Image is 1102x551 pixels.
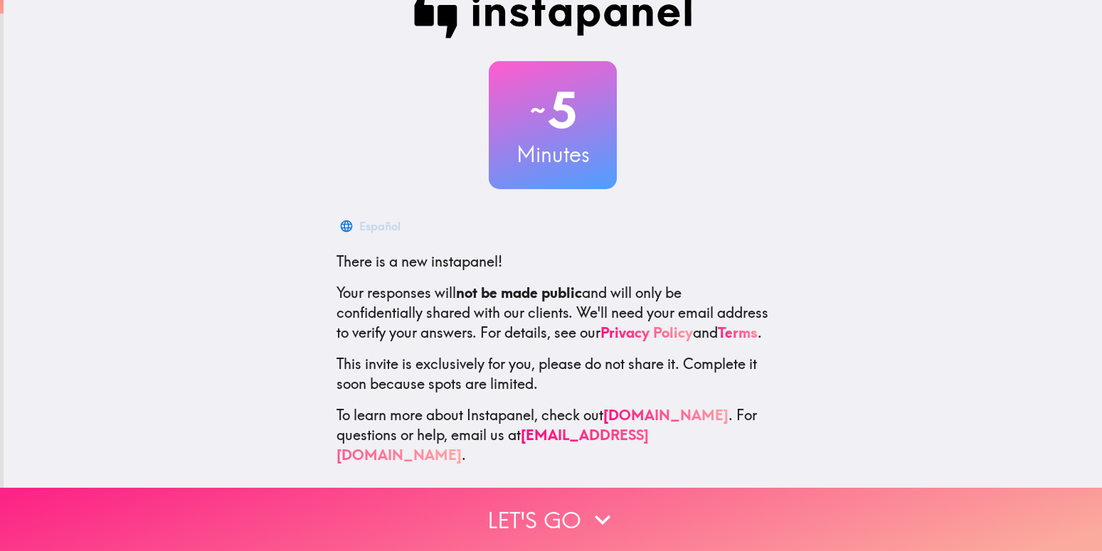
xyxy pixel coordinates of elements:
[337,283,769,343] p: Your responses will and will only be confidentially shared with our clients. We'll need your emai...
[600,323,693,341] a: Privacy Policy
[456,284,582,301] b: not be made public
[337,426,649,464] a: [EMAIL_ADDRESS][DOMAIN_NAME]
[337,212,406,240] button: Español
[528,89,548,132] span: ~
[718,323,758,341] a: Terms
[603,406,729,424] a: [DOMAIN_NAME]
[489,81,617,139] h2: 5
[337,354,769,394] p: This invite is exclusively for you, please do not share it. Complete it soon because spots are li...
[489,139,617,169] h3: Minutes
[337,405,769,465] p: To learn more about Instapanel, check out . For questions or help, email us at .
[359,216,401,236] div: Español
[337,252,502,270] span: There is a new instapanel!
